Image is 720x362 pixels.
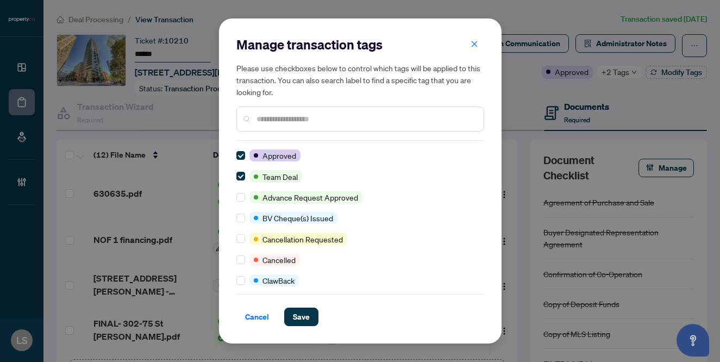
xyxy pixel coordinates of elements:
[236,62,484,98] h5: Please use checkboxes below to control which tags will be applied to this transaction. You can al...
[245,308,269,326] span: Cancel
[262,233,343,245] span: Cancellation Requested
[262,212,333,224] span: BV Cheque(s) Issued
[262,191,358,203] span: Advance Request Approved
[262,254,296,266] span: Cancelled
[293,308,310,326] span: Save
[262,149,296,161] span: Approved
[262,171,298,183] span: Team Deal
[677,324,709,357] button: Open asap
[262,274,295,286] span: ClawBack
[236,36,484,53] h2: Manage transaction tags
[236,308,278,326] button: Cancel
[284,308,318,326] button: Save
[471,40,478,48] span: close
